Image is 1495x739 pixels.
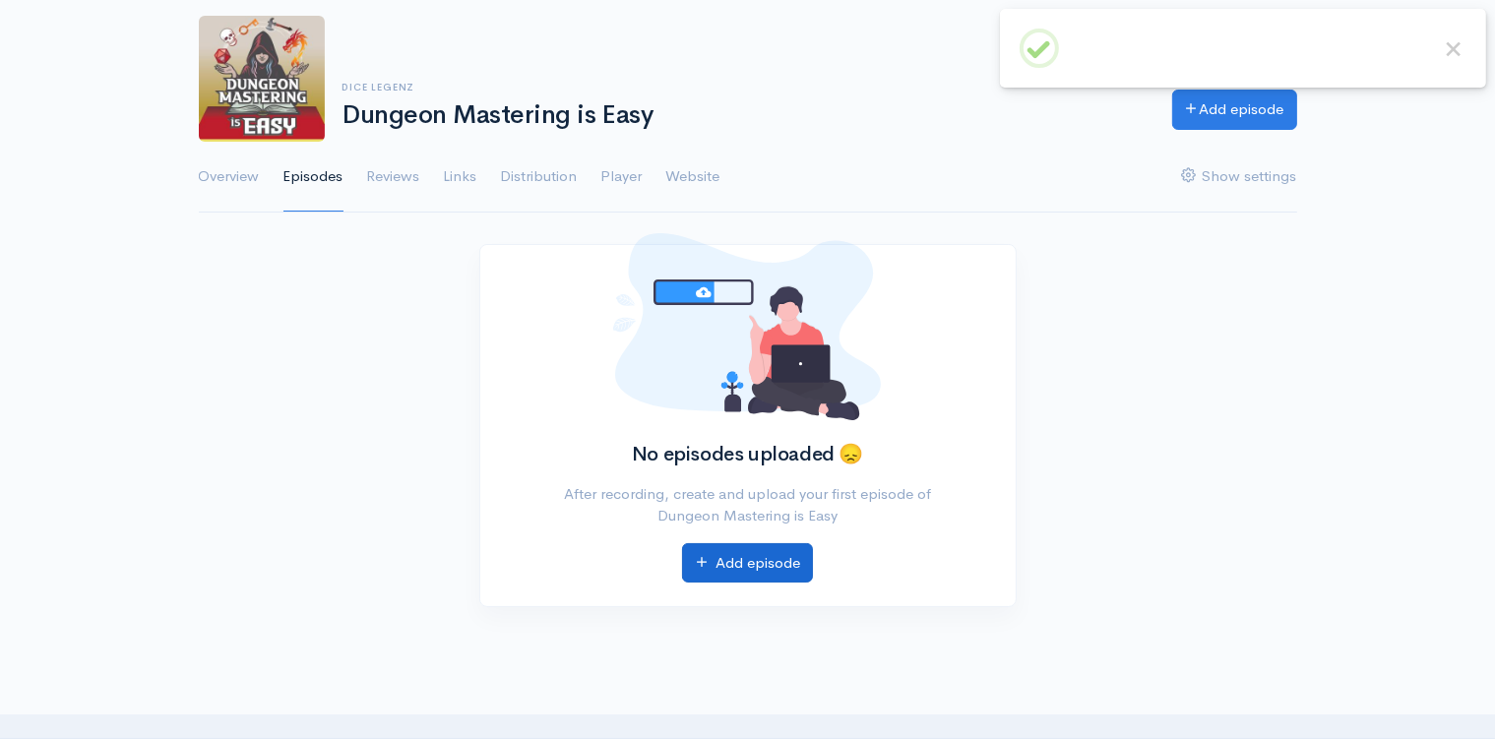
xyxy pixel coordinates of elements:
h1: Dungeon Mastering is Easy [343,101,1149,130]
a: Episodes [283,142,343,213]
button: Close this dialog [1441,36,1466,62]
a: Reviews [367,142,420,213]
a: Show settings [1182,142,1297,213]
a: Website [666,142,720,213]
a: Distribution [501,142,578,213]
h2: No episodes uploaded 😞 [546,444,949,465]
img: No episodes added [613,233,881,419]
a: Links [444,142,477,213]
a: Overview [199,142,260,213]
a: Player [601,142,643,213]
p: After recording, create and upload your first episode of Dungeon Mastering is Easy [546,483,949,527]
a: Add episode [682,543,813,584]
h6: Dice Legenz [343,82,1149,92]
a: Add episode [1172,90,1297,130]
